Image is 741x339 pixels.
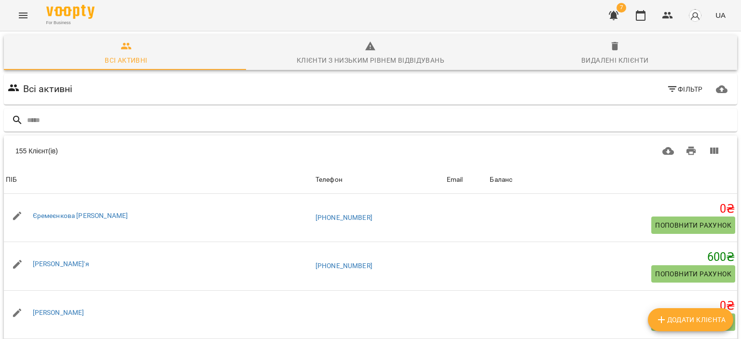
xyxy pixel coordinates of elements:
[680,139,703,163] button: Друк
[651,265,735,283] button: Поповнити рахунок
[581,54,648,66] div: Видалені клієнти
[490,250,735,265] h5: 600 ₴
[4,136,737,166] div: Table Toolbar
[6,174,17,186] div: ПІБ
[667,83,703,95] span: Фільтр
[46,5,95,19] img: Voopty Logo
[655,219,731,231] span: Поповнити рахунок
[15,146,357,156] div: 155 Клієнт(ів)
[702,139,726,163] button: Вигляд колонок
[316,174,343,186] div: Sort
[712,6,729,24] button: UA
[316,174,443,186] span: Телефон
[663,81,707,98] button: Фільтр
[447,174,463,186] div: Email
[688,9,702,22] img: avatar_s.png
[6,174,17,186] div: Sort
[657,139,680,163] button: Завантажити CSV
[715,10,726,20] span: UA
[490,174,512,186] div: Sort
[648,308,733,331] button: Додати клієнта
[447,174,463,186] div: Sort
[490,298,735,313] h5: 0 ₴
[651,217,735,234] button: Поповнити рахунок
[297,54,444,66] div: Клієнти з низьким рівнем відвідувань
[33,212,128,219] a: Єремеєнкова [PERSON_NAME]
[490,174,735,186] span: Баланс
[655,268,731,280] span: Поповнити рахунок
[12,4,35,27] button: Menu
[490,174,512,186] div: Баланс
[316,214,372,221] a: [PHONE_NUMBER]
[46,20,95,26] span: For Business
[23,81,73,96] h6: Всі активні
[33,260,89,268] a: [PERSON_NAME]'я
[490,202,735,217] h5: 0 ₴
[33,309,84,316] a: [PERSON_NAME]
[617,3,626,13] span: 7
[6,174,312,186] span: ПІБ
[447,174,486,186] span: Email
[105,54,147,66] div: Всі активні
[316,262,372,270] a: [PHONE_NUMBER]
[316,174,343,186] div: Телефон
[656,314,726,325] span: Додати клієнта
